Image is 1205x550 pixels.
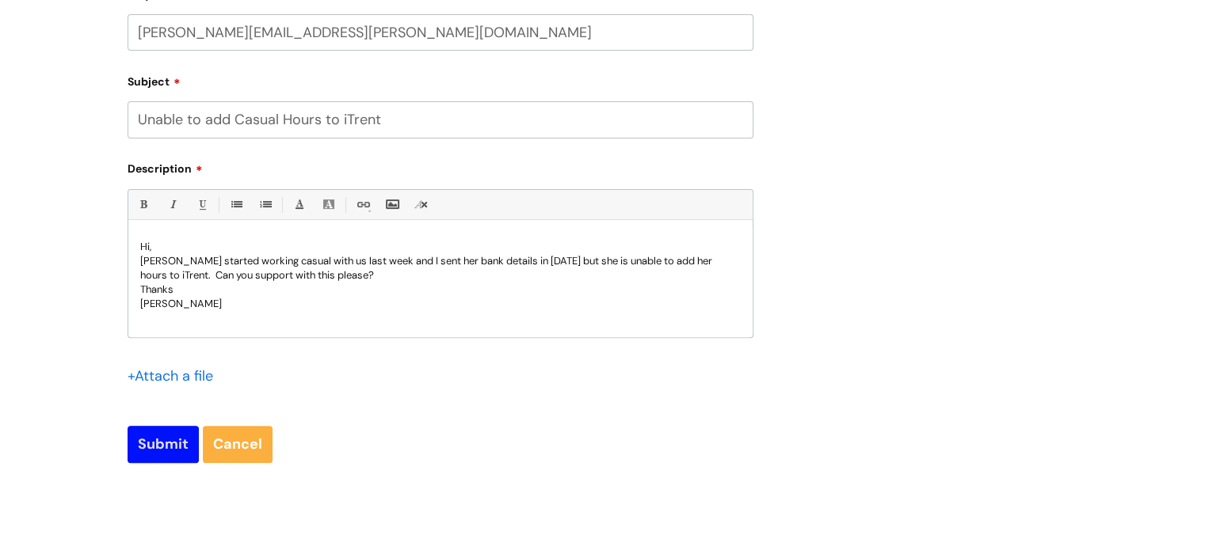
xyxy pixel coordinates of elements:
[128,157,753,176] label: Description
[128,70,753,89] label: Subject
[411,195,431,214] a: Remove formatting (Ctrl-\)
[133,195,153,214] a: Bold (Ctrl-B)
[353,195,372,214] a: Link
[382,195,402,214] a: Insert Image...
[289,195,309,214] a: Font Color
[203,426,273,462] a: Cancel
[226,195,246,214] a: • Unordered List (Ctrl-Shift-7)
[140,297,741,311] p: [PERSON_NAME]
[140,240,741,254] p: Hi,
[140,254,741,283] p: [PERSON_NAME] started working casual with us last week and I sent her bank details in [DATE] but ...
[140,283,741,297] p: Thanks
[318,195,338,214] a: Back Color
[128,426,199,462] input: Submit
[162,195,182,214] a: Italic (Ctrl-I)
[255,195,275,214] a: 1. Ordered List (Ctrl-Shift-8)
[192,195,212,214] a: Underline(Ctrl-U)
[128,363,223,389] div: Attach a file
[128,14,753,51] input: Email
